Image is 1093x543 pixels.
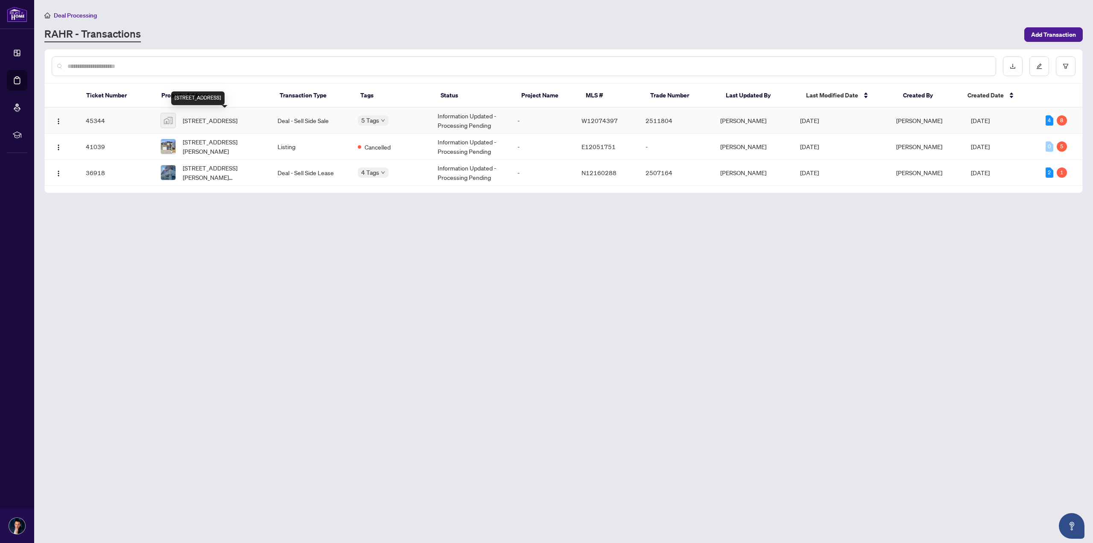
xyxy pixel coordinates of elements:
[431,160,511,186] td: Information Updated - Processing Pending
[171,91,225,105] div: [STREET_ADDRESS]
[800,143,819,150] span: [DATE]
[273,84,354,108] th: Transaction Type
[44,12,50,18] span: home
[431,108,511,134] td: Information Updated - Processing Pending
[79,160,154,186] td: 36918
[1029,56,1049,76] button: edit
[161,113,175,128] img: thumbnail-img
[713,160,793,186] td: [PERSON_NAME]
[896,84,961,108] th: Created By
[643,84,719,108] th: Trade Number
[639,108,713,134] td: 2511804
[1057,115,1067,126] div: 8
[1046,141,1053,152] div: 0
[1024,27,1083,42] button: Add Transaction
[271,160,351,186] td: Deal - Sell Side Lease
[1059,513,1084,539] button: Open asap
[1057,141,1067,152] div: 5
[582,169,617,176] span: N12160288
[1003,56,1023,76] button: download
[800,169,819,176] span: [DATE]
[799,84,896,108] th: Last Modified Date
[52,114,65,127] button: Logo
[971,143,990,150] span: [DATE]
[971,117,990,124] span: [DATE]
[9,518,25,534] img: Profile Icon
[381,170,385,175] span: down
[896,117,942,124] span: [PERSON_NAME]
[161,165,175,180] img: thumbnail-img
[183,116,237,125] span: [STREET_ADDRESS]
[354,84,434,108] th: Tags
[1046,115,1053,126] div: 4
[381,118,385,123] span: down
[511,160,575,186] td: -
[1063,63,1069,69] span: filter
[967,91,1004,100] span: Created Date
[55,118,62,125] img: Logo
[961,84,1036,108] th: Created Date
[431,134,511,160] td: Information Updated - Processing Pending
[44,27,141,42] a: RAHR - Transactions
[52,166,65,179] button: Logo
[79,108,154,134] td: 45344
[1057,167,1067,178] div: 1
[52,140,65,153] button: Logo
[582,117,618,124] span: W12074397
[79,134,154,160] td: 41039
[271,134,351,160] td: Listing
[579,84,643,108] th: MLS #
[183,137,264,156] span: [STREET_ADDRESS][PERSON_NAME]
[271,108,351,134] td: Deal - Sell Side Sale
[55,144,62,151] img: Logo
[183,163,264,182] span: [STREET_ADDRESS][PERSON_NAME][PERSON_NAME]
[79,84,155,108] th: Ticket Number
[971,169,990,176] span: [DATE]
[1046,167,1053,178] div: 2
[511,134,575,160] td: -
[511,108,575,134] td: -
[639,160,713,186] td: 2507164
[639,134,713,160] td: -
[1036,63,1042,69] span: edit
[896,169,942,176] span: [PERSON_NAME]
[1010,63,1016,69] span: download
[361,167,379,177] span: 4 Tags
[713,108,793,134] td: [PERSON_NAME]
[582,143,616,150] span: E12051751
[896,143,942,150] span: [PERSON_NAME]
[1031,28,1076,41] span: Add Transaction
[7,6,27,22] img: logo
[361,115,379,125] span: 5 Tags
[1056,56,1075,76] button: filter
[719,84,800,108] th: Last Updated By
[54,12,97,19] span: Deal Processing
[161,139,175,154] img: thumbnail-img
[514,84,579,108] th: Project Name
[800,117,819,124] span: [DATE]
[434,84,514,108] th: Status
[713,134,793,160] td: [PERSON_NAME]
[55,170,62,177] img: Logo
[155,84,273,108] th: Property Address
[365,142,391,152] span: Cancelled
[806,91,858,100] span: Last Modified Date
